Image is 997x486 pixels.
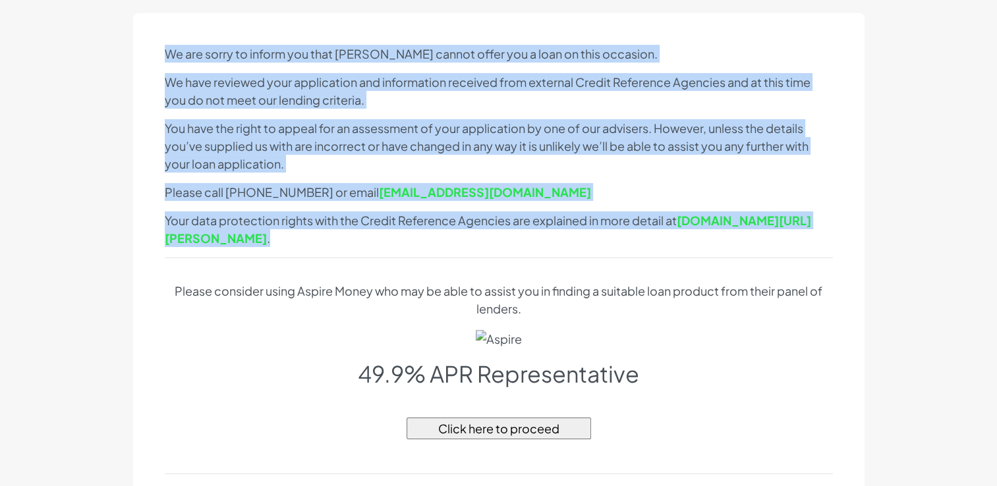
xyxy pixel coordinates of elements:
p: Please call [PHONE_NUMBER] or email [165,183,833,201]
p: We are sorry to inform you that [PERSON_NAME] cannot offer you a loan on this occasion. [165,45,833,63]
p: Please consider using Aspire Money who may be able to assist you in finding a suitable loan produ... [165,282,833,317]
p: Your data protection rights with the Credit Reference Agencies are explained in more detail at . [165,211,833,247]
a: [EMAIL_ADDRESS][DOMAIN_NAME] [379,184,591,200]
p: You have the right to appeal for an assessment of your application by one of our advisers. Howeve... [165,119,833,173]
img: Aspire [476,330,522,348]
h3: 49.9% APR Representative [165,358,833,390]
p: We have reviewed your application and information received from external Credit Reference Agencie... [165,73,833,109]
input: Click here to proceed [407,418,591,439]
